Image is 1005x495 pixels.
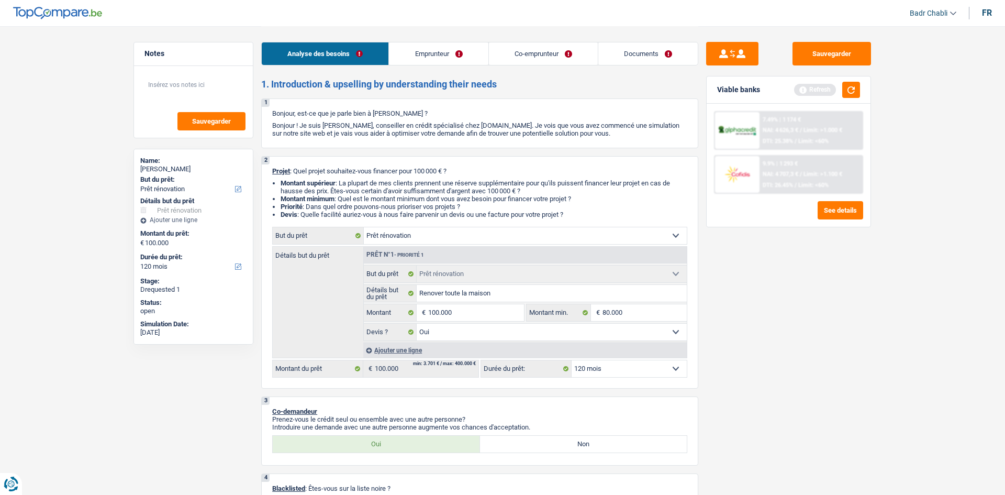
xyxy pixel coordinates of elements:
button: See details [818,201,863,219]
span: Limit: >1.100 € [803,171,842,178]
div: Ajouter une ligne [140,216,247,224]
p: Prenez-vous le crédit seul ou ensemble avec une autre personne? [272,415,687,423]
p: : Êtes-vous sur la liste noire ? [272,485,687,492]
strong: Montant supérieur [281,179,336,187]
span: - Priorité 1 [394,252,424,258]
div: Simulation Date: [140,320,247,328]
div: Ajouter une ligne [363,343,687,358]
span: Sauvegarder [192,118,231,125]
div: 4 [262,474,270,482]
label: Durée du prêt: [140,253,244,261]
li: : Quel est le montant minimum dont vous avez besoin pour financer votre projet ? [281,195,687,203]
label: Montant du prêt: [140,229,244,238]
label: Détails but du prêt [273,247,363,259]
div: open [140,307,247,315]
span: € [363,360,375,377]
button: Sauvegarder [792,42,871,65]
strong: Priorité [281,203,303,211]
h5: Notes [144,49,242,58]
label: Devis ? [364,324,417,340]
div: 7.49% | 1 174 € [763,116,801,123]
a: Badr Chabli [901,5,956,22]
div: Status: [140,299,247,307]
div: Refresh [794,84,836,95]
span: Limit: >1.000 € [803,127,842,134]
a: Emprunteur [389,42,488,65]
img: Cofidis [718,164,756,184]
label: Montant min. [527,304,590,321]
div: Détails but du prêt [140,197,247,205]
li: : Dans quel ordre pouvons-nous prioriser vos projets ? [281,203,687,211]
div: Prêt n°1 [364,251,427,258]
span: / [795,138,797,145]
p: Introduire une demande avec une autre personne augmente vos chances d'acceptation. [272,423,687,431]
label: But du prêt: [140,175,244,184]
a: Analyse des besoins [262,42,388,65]
span: / [800,127,802,134]
span: Co-demandeur [272,408,317,415]
p: : Quel projet souhaitez-vous financer pour 100 000 € ? [272,167,687,175]
li: : La plupart de mes clients prennent une réserve supplémentaire pour qu'ils puissent financer leu... [281,179,687,195]
img: AlphaCredit [718,125,756,137]
div: 2 [262,157,270,164]
span: DTI: 26.45% [763,182,793,189]
button: Sauvegarder [177,112,245,130]
span: Badr Chabli [910,9,947,18]
label: But du prêt [273,227,364,244]
label: Durée du prêt: [481,360,572,377]
p: Bonjour ! Je suis [PERSON_NAME], conseiller en crédit spécialisé chez [DOMAIN_NAME]. Je vois que ... [272,122,687,137]
span: DTI: 25.38% [763,138,793,145]
span: / [800,171,802,178]
span: Limit: <60% [798,182,829,189]
label: Montant du prêt [273,360,363,377]
label: Détails but du prêt [364,285,417,302]
div: Name: [140,157,247,165]
strong: Montant minimum [281,195,334,203]
a: Co-emprunteur [489,42,598,65]
div: 1 [262,99,270,107]
div: Stage: [140,277,247,285]
a: Documents [598,42,698,65]
span: NAI: 4 707,3 € [763,171,798,178]
span: Projet [272,167,290,175]
span: / [795,182,797,189]
div: fr [982,8,992,18]
div: 3 [262,397,270,405]
label: Oui [273,436,480,453]
span: Devis [281,211,297,218]
h2: 1. Introduction & upselling by understanding their needs [261,79,698,90]
img: TopCompare Logo [13,7,102,19]
div: Viable banks [717,85,760,94]
div: min: 3.701 € / max: 400.000 € [413,361,476,366]
span: € [591,304,602,321]
div: 9.9% | 1 293 € [763,160,798,167]
div: Drequested 1 [140,285,247,294]
span: € [417,304,428,321]
span: € [140,239,144,247]
p: Bonjour, est-ce que je parle bien à [PERSON_NAME] ? [272,109,687,117]
div: [DATE] [140,328,247,337]
label: But du prêt [364,266,417,282]
span: Blacklisted [272,485,305,492]
label: Non [480,436,687,453]
div: [PERSON_NAME] [140,165,247,173]
span: NAI: 4 626,3 € [763,127,798,134]
li: : Quelle facilité auriez-vous à nous faire parvenir un devis ou une facture pour votre projet ? [281,211,687,218]
label: Montant [364,304,417,321]
span: Limit: <60% [798,138,829,145]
